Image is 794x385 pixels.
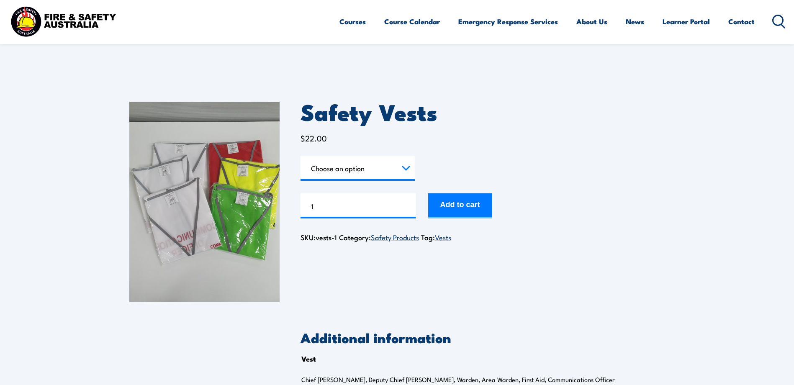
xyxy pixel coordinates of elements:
[301,102,665,121] h1: Safety Vests
[301,352,316,365] th: Vest
[728,10,755,33] a: Contact
[339,10,366,33] a: Courses
[301,193,416,218] input: Product quantity
[301,331,665,343] h2: Additional information
[384,10,440,33] a: Course Calendar
[301,232,337,242] span: SKU:
[316,232,337,242] span: vests-1
[371,232,419,242] a: Safety Products
[458,10,558,33] a: Emergency Response Services
[428,193,492,218] button: Add to cart
[301,132,305,144] span: $
[129,102,280,302] img: Safety Vests
[435,232,451,242] a: Vests
[301,375,638,384] p: Chief [PERSON_NAME], Deputy Chief [PERSON_NAME], Warden, Area Warden, First Aid, Communications O...
[421,232,451,242] span: Tag:
[576,10,607,33] a: About Us
[626,10,644,33] a: News
[663,10,710,33] a: Learner Portal
[301,132,327,144] bdi: 22.00
[339,232,419,242] span: Category:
